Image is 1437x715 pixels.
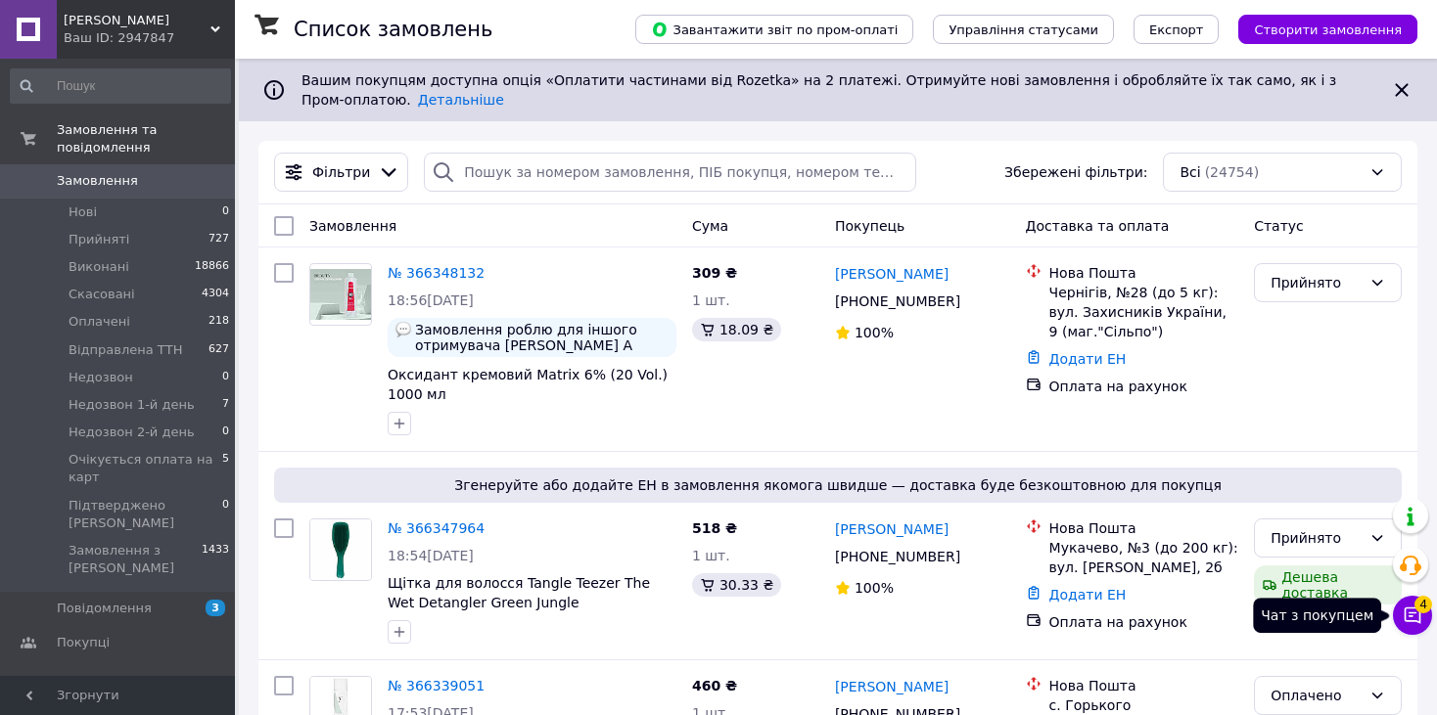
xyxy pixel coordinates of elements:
span: Всі [1180,162,1200,182]
div: Мукачево, №3 (до 200 кг): вул. [PERSON_NAME], 2б [1049,538,1239,577]
span: 100% [855,325,894,340]
div: Прийнято [1271,527,1362,549]
span: Доставка та оплата [1026,218,1170,234]
div: Чернігів, №28 (до 5 кг): вул. Захисників України, 9 (маг."Сільпо") [1049,283,1239,341]
a: № 366348132 [388,265,485,281]
button: Управління статусами [933,15,1114,44]
div: [PHONE_NUMBER] [831,288,964,315]
span: 218 [209,313,229,331]
span: Підтверджено [PERSON_NAME] [69,497,222,532]
span: Замовлення з [PERSON_NAME] [69,542,202,577]
span: Johnny Hair [64,12,210,29]
input: Пошук за номером замовлення, ПІБ покупця, номером телефону, Email, номером накладної [424,153,916,192]
span: Покупці [57,634,110,651]
a: Фото товару [309,518,372,581]
span: Недозвон 1-й день [69,396,195,414]
span: Нові [69,203,97,221]
a: Додати ЕН [1049,351,1127,367]
span: 309 ₴ [692,265,737,281]
span: 0 [222,203,229,221]
span: Завантажити звіт по пром-оплаті [651,21,898,38]
span: Вашим покупцям доступна опція «Оплатити частинами від Rozetka» на 2 платежі. Отримуйте нові замов... [301,72,1336,108]
span: Прийняті [69,231,129,248]
div: Нова Пошта [1049,676,1239,695]
span: Управління статусами [949,22,1098,37]
span: 18866 [195,258,229,276]
span: 460 ₴ [692,678,737,693]
a: [PERSON_NAME] [835,677,949,696]
div: [PHONE_NUMBER] [831,543,964,570]
span: (24754) [1205,164,1259,180]
span: 3 [206,600,225,616]
span: Повідомлення [57,600,152,617]
input: Пошук [10,68,231,104]
span: Покупець [835,218,904,234]
span: Статус [1254,218,1304,234]
span: Замовлення [57,172,138,190]
span: 518 ₴ [692,520,737,536]
a: № 366347964 [388,520,485,536]
div: Нова Пошта [1049,263,1239,283]
img: Фото товару [310,519,371,580]
span: 1433 [202,542,229,577]
span: 627 [209,341,229,359]
a: [PERSON_NAME] [835,519,949,539]
span: Замовлення [309,218,396,234]
a: № 366339051 [388,678,485,693]
h1: Список замовлень [294,18,492,41]
span: Збережені фільтри: [1004,162,1147,182]
span: Очікується оплата на карт [69,451,222,486]
span: 100% [855,580,894,596]
button: Створити замовлення [1238,15,1417,44]
span: Недозвон [69,369,133,386]
span: 4304 [202,286,229,303]
img: :speech_balloon: [395,322,411,337]
span: 0 [222,424,229,441]
span: Експорт [1149,22,1204,37]
a: Детальніше [418,92,504,108]
span: 0 [222,497,229,532]
div: Оплата на рахунок [1049,612,1239,632]
span: Оплачені [69,313,130,331]
div: Дешева доставка [1254,565,1402,604]
span: 5 [222,451,229,486]
div: Оплачено [1271,685,1362,706]
div: Нова Пошта [1049,518,1239,538]
span: Відправлена ТТН [69,341,182,359]
span: 18:56[DATE] [388,292,474,308]
div: Чат з покупцем [1253,598,1381,633]
span: Скасовані [69,286,135,303]
span: 0 [222,369,229,386]
span: Виконані [69,258,129,276]
span: 727 [209,231,229,248]
a: Створити замовлення [1219,21,1417,36]
a: Додати ЕН [1049,587,1127,603]
span: Фільтри [312,162,370,182]
div: 18.09 ₴ [692,318,781,341]
a: Фото товару [309,263,372,326]
a: [PERSON_NAME] [835,264,949,284]
span: 7 [222,396,229,414]
button: Експорт [1134,15,1220,44]
span: 1 шт. [692,548,730,563]
button: Чат з покупцем4 [1393,596,1432,635]
div: Ваш ID: 2947847 [64,29,235,47]
div: 30.33 ₴ [692,573,781,597]
span: Створити замовлення [1254,22,1402,37]
a: Оксидант кремовий Matrix 6% (20 Vol.) 1000 мл [388,367,668,402]
a: Щітка для волосся Tangle Teezer The Wet Detangler Green Jungle [388,575,650,610]
span: Замовлення роблю для іншого отримувача [PERSON_NAME] А оплатити хочу я ([PERSON_NAME]). Тому прош... [415,322,669,353]
button: Завантажити звіт по пром-оплаті [635,15,913,44]
span: 4 [1414,590,1432,607]
span: Cума [692,218,728,234]
span: Недозвон 2-й день [69,424,195,441]
div: Оплата на рахунок [1049,377,1239,396]
span: Замовлення та повідомлення [57,121,235,156]
span: Згенеруйте або додайте ЕН в замовлення якомога швидше — доставка буде безкоштовною для покупця [282,475,1394,495]
div: Прийнято [1271,272,1362,293]
span: 18:54[DATE] [388,548,474,563]
span: 1 шт. [692,292,730,308]
img: Фото товару [310,269,371,319]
